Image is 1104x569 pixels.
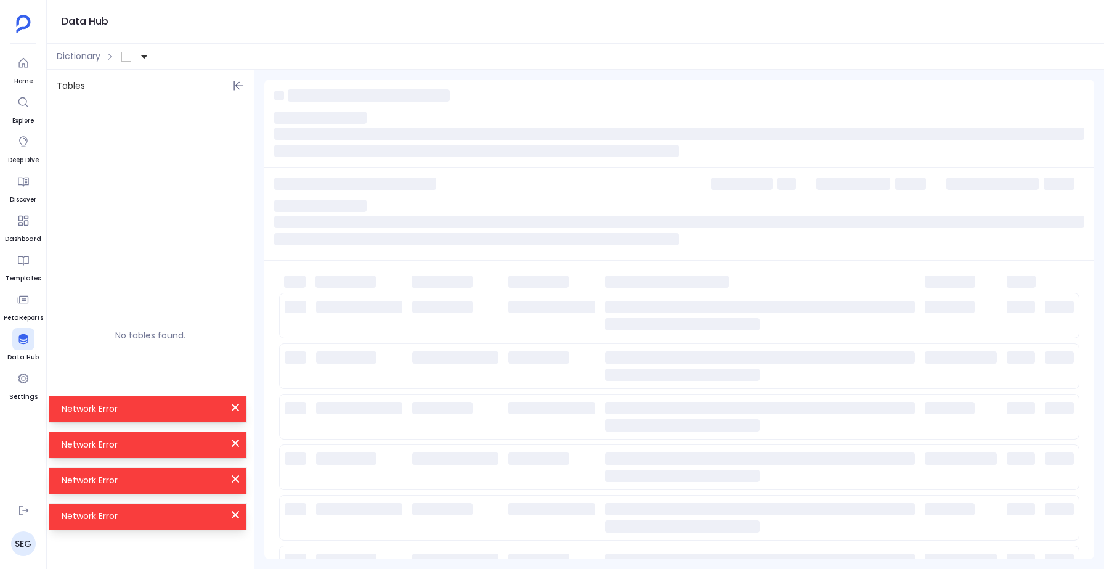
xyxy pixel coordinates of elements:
div: Tables [47,70,254,102]
span: No tables found. [115,329,185,342]
span: Dictionary [57,50,100,63]
a: SEG [11,531,36,556]
img: petavue logo [16,15,31,33]
span: Dashboard [5,234,41,244]
span: Data Hub [7,353,39,362]
span: Home [12,76,34,86]
a: Settings [9,367,38,402]
a: Data Hub [7,328,39,362]
p: Network Error [62,474,219,486]
a: Dashboard [5,210,41,244]
p: Network Error [62,510,219,522]
a: PetaReports [4,289,43,323]
div: Network Error [49,468,246,494]
p: Network Error [62,438,219,451]
a: Home [12,52,34,86]
a: Discover [10,170,36,205]
span: Explore [12,116,34,126]
p: Network Error [62,403,219,415]
a: Templates [6,249,41,284]
button: Hide Tables [230,77,247,94]
a: Explore [12,91,34,126]
div: Network Error [49,432,246,458]
span: Deep Dive [8,155,39,165]
h1: Data Hub [62,13,108,30]
span: Templates [6,274,41,284]
span: Discover [10,195,36,205]
a: Deep Dive [8,131,39,165]
span: PetaReports [4,313,43,323]
div: Network Error [49,504,246,530]
span: Settings [9,392,38,402]
div: Network Error [49,396,246,422]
